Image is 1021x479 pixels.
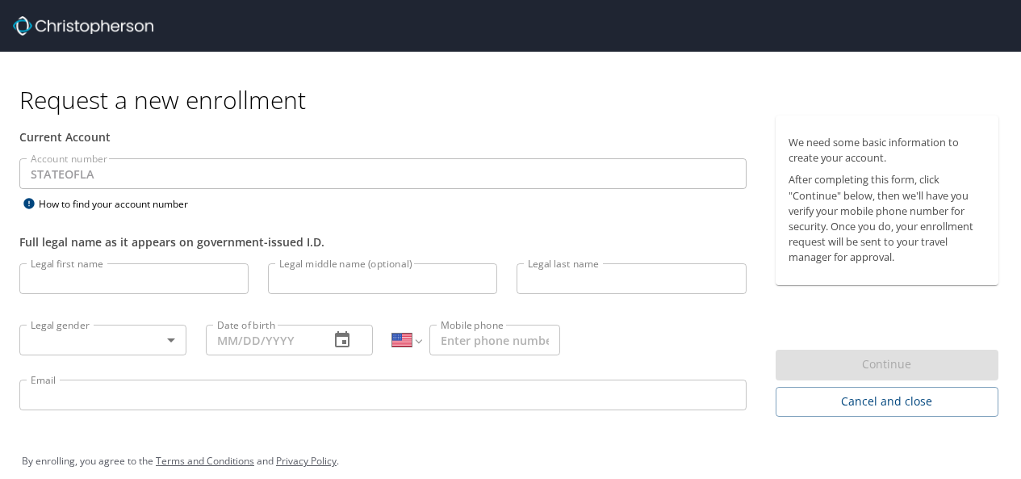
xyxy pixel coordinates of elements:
[19,233,747,250] div: Full legal name as it appears on government-issued I.D.
[276,454,337,468] a: Privacy Policy
[206,325,316,355] input: MM/DD/YYYY
[13,16,153,36] img: cbt logo
[776,387,998,417] button: Cancel and close
[429,325,559,355] input: Enter phone number
[19,194,221,214] div: How to find your account number
[789,172,985,265] p: After completing this form, click "Continue" below, then we'll have you verify your mobile phone ...
[19,325,186,355] div: ​
[19,84,1011,116] h1: Request a new enrollment
[789,135,985,166] p: We need some basic information to create your account.
[156,454,254,468] a: Terms and Conditions
[789,392,985,412] span: Cancel and close
[19,128,747,145] div: Current Account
